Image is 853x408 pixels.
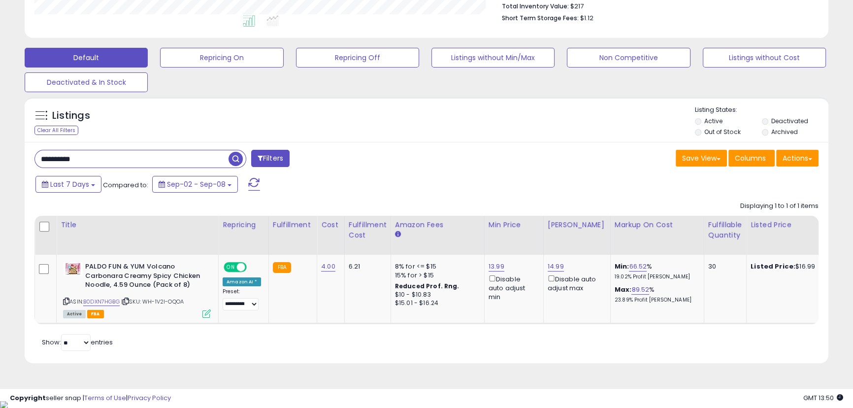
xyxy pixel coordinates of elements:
button: Non Competitive [567,48,690,68]
div: Cost [321,220,340,230]
div: Amazon AI * [223,277,261,286]
div: Markup on Cost [615,220,700,230]
p: 19.02% Profit [PERSON_NAME] [615,273,696,280]
div: Fulfillment [273,220,313,230]
div: $16.99 [751,262,832,271]
small: FBA [273,262,291,273]
div: Listed Price [751,220,836,230]
button: Last 7 Days [35,176,101,193]
img: 51gm5iZTdjL._SL40_.jpg [63,262,83,276]
button: Actions [776,150,819,167]
span: Sep-02 - Sep-08 [167,179,226,189]
strong: Copyright [10,393,46,403]
h5: Listings [52,109,90,123]
a: Privacy Policy [128,393,171,403]
div: Title [61,220,214,230]
a: Terms of Use [84,393,126,403]
div: Preset: [223,288,261,310]
span: Show: entries [42,338,113,347]
a: 14.99 [548,262,564,272]
span: All listings currently available for purchase on Amazon [63,310,86,318]
a: 89.52 [631,285,649,295]
a: B0DXN7HGBG [83,298,120,306]
div: $15.01 - $16.24 [395,299,477,307]
div: Clear All Filters [34,126,78,135]
span: OFF [245,263,261,272]
div: ASIN: [63,262,211,317]
b: Reduced Prof. Rng. [395,282,459,290]
div: 8% for <= $15 [395,262,477,271]
div: Disable auto adjust min [489,273,536,302]
div: [PERSON_NAME] [548,220,606,230]
button: Default [25,48,148,68]
button: Listings without Min/Max [431,48,555,68]
b: Total Inventory Value: [502,2,569,10]
small: Amazon Fees. [395,230,401,239]
span: 2025-09-16 13:50 GMT [803,393,843,403]
span: Last 7 Days [50,179,89,189]
span: Columns [735,153,766,163]
span: Compared to: [103,180,148,190]
button: Repricing On [160,48,283,68]
label: Deactivated [771,117,808,125]
button: Deactivated & In Stock [25,72,148,92]
div: % [615,262,696,280]
div: seller snap | | [10,394,171,403]
th: The percentage added to the cost of goods (COGS) that forms the calculator for Min & Max prices. [610,216,704,255]
div: Repricing [223,220,264,230]
p: Listing States: [695,105,828,115]
button: Columns [728,150,775,167]
div: Fulfillment Cost [349,220,387,240]
button: Save View [676,150,727,167]
p: 23.89% Profit [PERSON_NAME] [615,297,696,304]
div: 30 [708,262,739,271]
div: Amazon Fees [395,220,480,230]
b: Min: [615,262,629,271]
div: % [615,285,696,304]
a: 66.52 [629,262,647,272]
label: Out of Stock [704,128,740,136]
button: Listings without Cost [703,48,826,68]
div: $10 - $10.83 [395,291,477,299]
b: PALDO FUN & YUM Volcano Carbonara Creamy Spicy Chicken Noodle, 4.59 Ounce (Pack of 8) [85,262,205,292]
b: Short Term Storage Fees: [502,14,579,22]
button: Repricing Off [296,48,419,68]
b: Max: [615,285,632,294]
label: Active [704,117,722,125]
b: Listed Price: [751,262,795,271]
div: Fulfillable Quantity [708,220,742,240]
div: Displaying 1 to 1 of 1 items [740,202,819,211]
a: 13.99 [489,262,504,272]
div: Disable auto adjust max [548,273,603,293]
button: Sep-02 - Sep-08 [152,176,238,193]
span: FBA [87,310,104,318]
button: Filters [251,150,290,167]
span: $1.12 [580,13,593,23]
div: 15% for > $15 [395,271,477,280]
span: | SKU: WH-1V2I-OQOA [121,298,184,306]
label: Archived [771,128,798,136]
a: 4.00 [321,262,335,272]
div: Min Price [489,220,539,230]
span: ON [225,263,237,272]
div: 6.21 [349,262,383,271]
